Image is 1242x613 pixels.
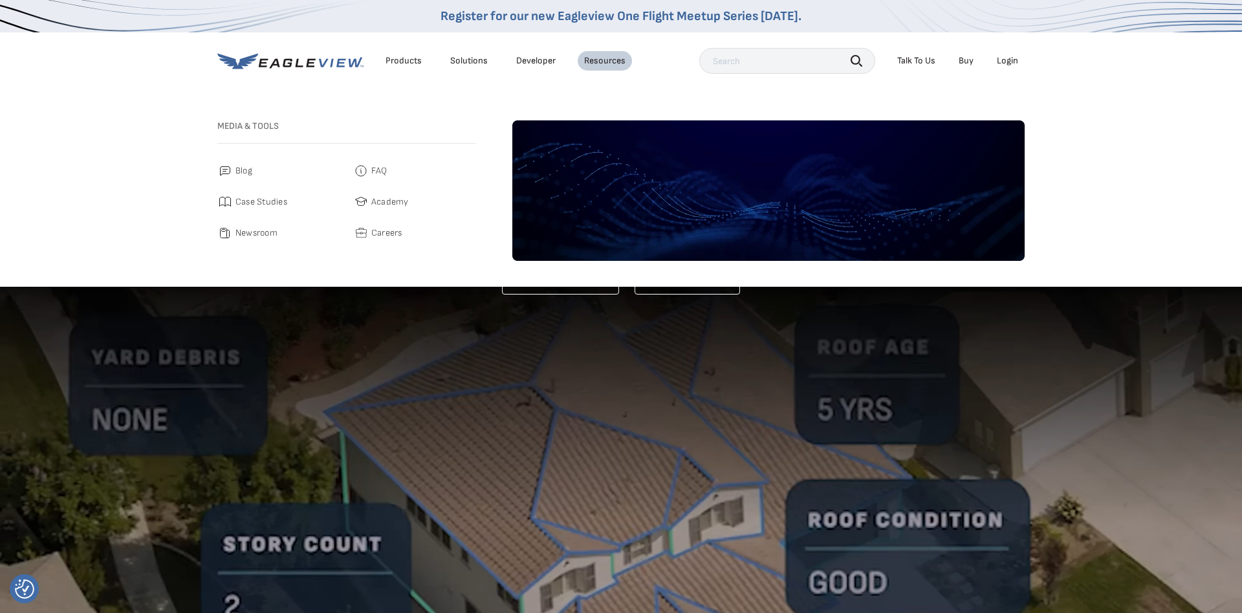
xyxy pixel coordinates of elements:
[217,120,476,132] h3: Media & Tools
[386,55,422,67] div: Products
[235,194,287,210] span: Case Studies
[959,55,974,67] a: Buy
[15,579,34,599] button: Consent Preferences
[235,225,278,241] span: Newsroom
[217,194,340,210] a: Case Studies
[353,225,369,241] img: careers.svg
[353,194,476,210] a: Academy
[699,48,875,74] input: Search
[441,8,801,24] a: Register for our new Eagleview One Flight Meetup Series [DATE].
[217,163,340,179] a: Blog
[371,163,387,179] span: FAQ
[997,55,1018,67] div: Login
[235,163,252,179] span: Blog
[371,194,409,210] span: Academy
[516,55,556,67] a: Developer
[584,55,626,67] div: Resources
[353,163,476,179] a: FAQ
[217,225,233,241] img: newsroom.svg
[897,55,935,67] div: Talk To Us
[353,225,476,241] a: Careers
[217,163,233,179] img: blog.svg
[15,579,34,599] img: Revisit consent button
[217,225,340,241] a: Newsroom
[217,194,233,210] img: case_studies.svg
[353,163,369,179] img: faq.svg
[512,120,1025,261] img: default-image.webp
[450,55,488,67] div: Solutions
[371,225,402,241] span: Careers
[353,194,369,210] img: academy.svg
